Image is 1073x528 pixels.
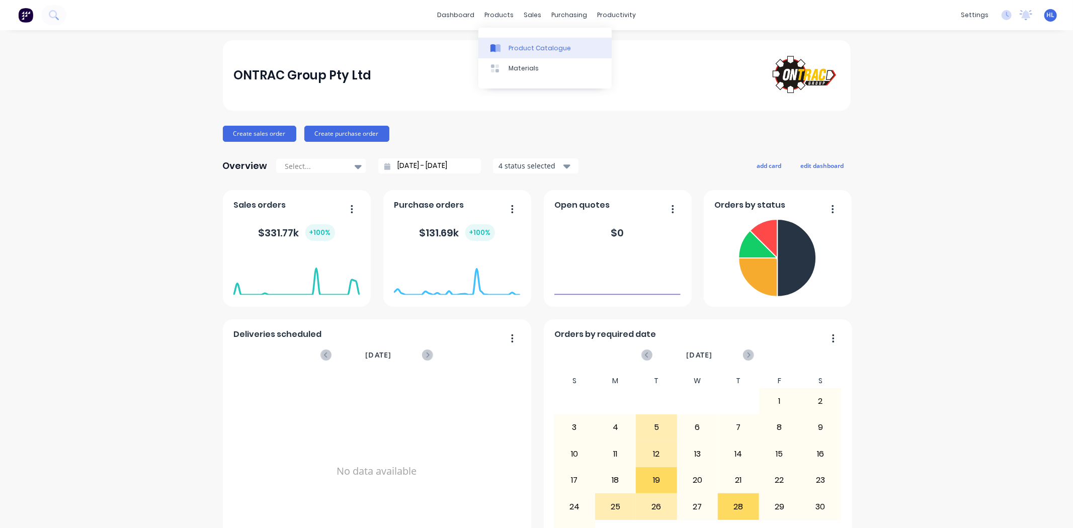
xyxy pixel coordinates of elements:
[554,468,595,493] div: 17
[678,494,718,519] div: 27
[714,199,785,211] span: Orders by status
[479,8,519,23] div: products
[760,389,800,414] div: 1
[678,442,718,467] div: 13
[678,468,718,493] div: 20
[800,374,841,388] div: S
[718,374,759,388] div: T
[223,156,268,176] div: Overview
[509,64,539,73] div: Materials
[365,349,391,361] span: [DATE]
[493,158,579,173] button: 4 status selected
[596,415,636,440] div: 4
[554,442,595,467] div: 10
[760,468,800,493] div: 22
[718,494,759,519] div: 28
[432,8,479,23] a: dashboard
[554,199,610,211] span: Open quotes
[596,468,636,493] div: 18
[18,8,33,23] img: Factory
[794,159,851,172] button: edit dashboard
[800,415,841,440] div: 9
[305,224,335,241] div: + 100 %
[636,415,677,440] div: 5
[800,442,841,467] div: 16
[760,442,800,467] div: 15
[769,53,840,98] img: ONTRAC Group Pty Ltd
[718,468,759,493] div: 21
[465,224,495,241] div: + 100 %
[760,494,800,519] div: 29
[478,58,612,78] a: Materials
[304,126,389,142] button: Create purchase order
[554,328,656,340] span: Orders by required date
[760,415,800,440] div: 8
[592,8,641,23] div: productivity
[546,8,592,23] div: purchasing
[554,494,595,519] div: 24
[636,468,677,493] div: 19
[800,389,841,414] div: 2
[611,225,624,240] div: $ 0
[800,494,841,519] div: 30
[394,199,464,211] span: Purchase orders
[509,44,571,53] div: Product Catalogue
[636,374,677,388] div: T
[636,442,677,467] div: 12
[596,442,636,467] div: 11
[956,8,994,23] div: settings
[759,374,800,388] div: F
[800,468,841,493] div: 23
[554,374,595,388] div: S
[678,415,718,440] div: 6
[751,159,788,172] button: add card
[718,415,759,440] div: 7
[554,415,595,440] div: 3
[636,494,677,519] div: 26
[499,160,562,171] div: 4 status selected
[686,349,712,361] span: [DATE]
[233,199,286,211] span: Sales orders
[677,374,718,388] div: W
[233,65,371,85] div: ONTRAC Group Pty Ltd
[223,126,296,142] button: Create sales order
[519,8,546,23] div: sales
[1047,11,1055,20] span: HL
[478,38,612,58] a: Product Catalogue
[595,374,636,388] div: M
[596,494,636,519] div: 25
[420,224,495,241] div: $ 131.69k
[259,224,335,241] div: $ 331.77k
[718,442,759,467] div: 14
